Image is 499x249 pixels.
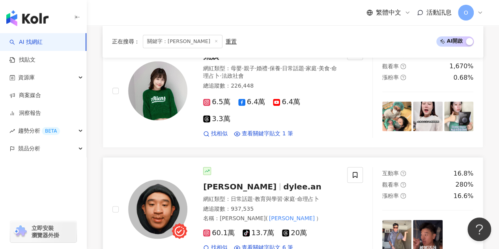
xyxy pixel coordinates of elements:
[203,195,338,203] div: 網紅類型 ：
[242,130,293,138] span: 查看關鍵字貼文 1 筆
[400,170,406,176] span: question-circle
[203,229,235,237] span: 60.1萬
[382,182,399,188] span: 觀看率
[382,170,399,176] span: 互動率
[9,38,43,46] a: searchAI 找網紅
[143,35,222,48] span: 關鍵字：[PERSON_NAME]
[32,225,59,239] span: 立即安裝 瀏覽器外掛
[444,101,473,131] img: post-image
[18,122,60,140] span: 趨勢分析
[103,34,483,148] a: KOL Avatar荒姨網紅類型：母嬰·親子·婚禮·保養·日常話題·家庭·美食·命理占卜·法政社會總追蹤數：226,4486.5萬6.4萬6.4萬3.3萬找相似查看關鍵字貼文 1 筆互動率que...
[203,65,338,80] div: 網紅類型 ：
[220,215,268,221] span: [PERSON_NAME](
[6,10,49,26] img: logo
[295,196,297,202] span: ·
[463,8,468,17] span: O
[330,65,331,71] span: ·
[253,196,254,202] span: ·
[231,65,242,71] span: 母嬰
[382,193,399,199] span: 漲粉率
[284,196,295,202] span: 家庭
[376,8,401,17] span: 繁體中文
[413,101,442,131] img: post-image
[444,220,473,249] img: post-image
[400,182,406,187] span: question-circle
[282,229,307,237] span: 20萬
[400,64,406,69] span: question-circle
[211,130,228,138] span: 找相似
[304,65,306,71] span: ·
[283,182,321,191] span: dylee.an
[226,38,237,45] div: 重置
[256,65,267,71] span: 婚禮
[18,69,35,86] span: 資源庫
[42,127,60,135] div: BETA
[297,196,319,202] span: 命理占卜
[128,61,187,120] img: KOL Avatar
[282,196,284,202] span: ·
[382,63,399,69] span: 觀看率
[243,65,254,71] span: 親子
[269,65,280,71] span: 保養
[128,180,187,239] img: KOL Avatar
[231,196,253,202] span: 日常話題
[453,73,473,82] div: 0.68%
[220,73,221,79] span: ·
[426,9,452,16] span: 活動訊息
[9,56,36,64] a: 找貼文
[18,140,40,157] span: 競品分析
[13,225,28,238] img: chrome extension
[9,109,41,117] a: 洞察報告
[203,182,277,191] span: [PERSON_NAME]
[400,193,406,198] span: question-circle
[9,128,15,134] span: rise
[254,65,256,71] span: ·
[268,214,316,223] mark: [PERSON_NAME]
[203,214,321,223] span: 名稱 ：
[282,65,304,71] span: 日常話題
[306,65,317,71] span: 家庭
[9,92,41,99] a: 商案媒合
[254,196,282,202] span: 教育與學習
[267,65,269,71] span: ·
[238,98,265,106] span: 6.4萬
[382,220,411,249] img: post-image
[203,115,230,123] span: 3.3萬
[453,169,473,178] div: 16.8%
[112,38,140,45] span: 正在搜尋 ：
[203,82,338,90] div: 總追蹤數 ： 226,448
[280,65,282,71] span: ·
[10,221,77,242] a: chrome extension立即安裝 瀏覽器外掛
[382,101,411,131] img: post-image
[455,180,473,189] div: 280%
[203,51,219,61] span: 荒姨
[453,192,473,200] div: 16.6%
[317,65,318,71] span: ·
[316,215,321,221] span: ）
[243,229,274,237] span: 13.7萬
[319,65,330,71] span: 美食
[467,217,491,241] iframe: Help Scout Beacon - Open
[382,74,399,81] span: 漲粉率
[413,220,442,249] img: post-image
[203,130,228,138] a: 找相似
[234,130,293,138] a: 查看關鍵字貼文 1 筆
[449,62,473,71] div: 1,670%
[203,98,230,106] span: 6.5萬
[400,75,406,80] span: question-circle
[221,73,243,79] span: 法政社會
[203,205,338,213] div: 總追蹤數 ： 937,535
[273,98,300,106] span: 6.4萬
[242,65,243,71] span: ·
